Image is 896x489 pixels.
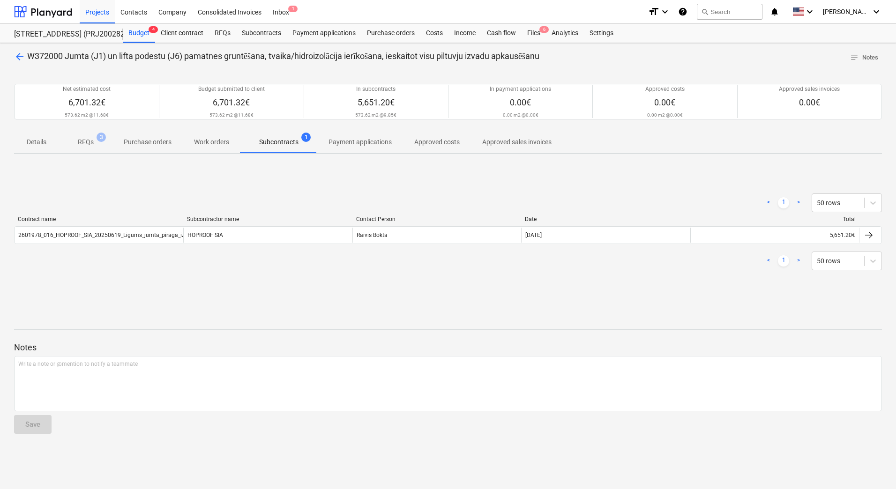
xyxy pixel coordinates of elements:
[850,53,859,62] span: notes
[778,255,789,267] a: Page 1 is your current page
[187,216,349,222] div: Subcontractor name
[25,137,48,147] p: Details
[793,197,804,208] a: Next page
[701,8,709,15] span: search
[846,51,882,65] button: Notes
[503,112,538,118] p: 0.00 m2 @ 0.00€
[63,85,111,93] p: Net estimated cost
[65,112,109,118] p: 573.62 m2 @ 11.68€
[123,24,155,43] div: Budget
[850,52,878,63] span: Notes
[14,30,112,39] div: [STREET_ADDRESS] (PRJ2002826) 2601978
[539,26,549,33] span: 6
[659,6,671,17] i: keyboard_arrow_down
[481,24,522,43] a: Cash flow
[645,85,685,93] p: Approved costs
[678,6,687,17] i: Knowledge base
[356,85,396,93] p: In subcontracts
[209,112,254,118] p: 573.62 m2 @ 11.68€
[18,216,179,222] div: Contract name
[648,6,659,17] i: format_size
[97,133,106,142] span: 3
[213,97,250,107] span: 6,701.32€
[770,6,779,17] i: notifications
[823,8,870,15] span: [PERSON_NAME]
[799,97,820,107] span: 0.00€
[355,112,396,118] p: 573.62 m2 @ 9.85€
[690,228,859,243] div: 5,651.20€
[14,51,25,62] span: arrow_back
[358,97,395,107] span: 5,651.20€
[871,6,882,17] i: keyboard_arrow_down
[546,24,584,43] a: Analytics
[779,85,840,93] p: Approved sales invoices
[697,4,762,20] button: Search
[18,232,263,238] div: 2601978_016_HOPROOF_SIA_20250619_Ligums_jumta_piraga_izbuve_2025-2_S8_1karta (1).pdf
[78,137,94,147] p: RFQs
[525,232,542,238] div: [DATE]
[482,137,552,147] p: Approved sales invoices
[27,51,539,61] span: W372000 Jumta (J1) un lifta podestu (J6) pamatnes gruntēšana, tvaika/hidroizolācija ierīkošana, i...
[522,24,546,43] div: Files
[329,137,392,147] p: Payment applications
[525,216,687,222] div: Date
[510,97,531,107] span: 0.00€
[123,24,155,43] a: Budget4
[420,24,448,43] a: Costs
[124,137,172,147] p: Purchase orders
[654,97,675,107] span: 0.00€
[209,24,236,43] a: RFQs
[14,342,882,353] p: Notes
[183,228,352,243] div: HOPROOF SIA
[778,197,789,208] a: Page 1 is your current page
[849,444,896,489] iframe: Chat Widget
[804,6,815,17] i: keyboard_arrow_down
[414,137,460,147] p: Approved costs
[356,216,518,222] div: Contact Person
[647,112,683,118] p: 0.00 m2 @ 0.00€
[694,216,856,222] div: Total
[259,137,299,147] p: Subcontracts
[288,6,298,12] span: 1
[301,133,311,142] span: 1
[287,24,361,43] a: Payment applications
[352,228,521,243] div: Raivis Bokta
[361,24,420,43] a: Purchase orders
[155,24,209,43] a: Client contract
[198,85,265,93] p: Budget submitted to client
[68,97,105,107] span: 6,701.32€
[194,137,229,147] p: Work orders
[490,85,551,93] p: In payment applications
[522,24,546,43] a: Files6
[763,197,774,208] a: Previous page
[448,24,481,43] a: Income
[763,255,774,267] a: Previous page
[584,24,619,43] a: Settings
[236,24,287,43] a: Subcontracts
[793,255,804,267] a: Next page
[149,26,158,33] span: 4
